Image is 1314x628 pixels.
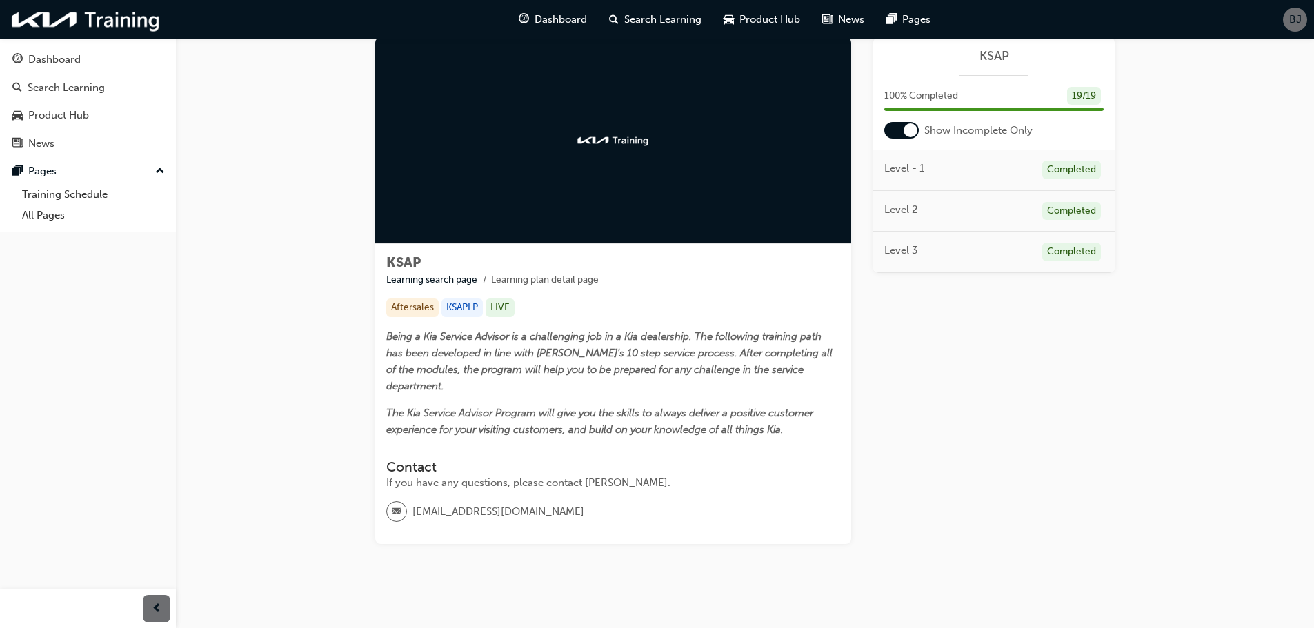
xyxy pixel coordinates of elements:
span: [EMAIL_ADDRESS][DOMAIN_NAME] [412,504,584,520]
span: guage-icon [519,11,529,28]
img: kia-training [575,134,651,148]
div: Pages [28,163,57,179]
span: pages-icon [886,11,897,28]
a: News [6,131,170,156]
div: Completed [1042,202,1101,221]
a: KSAP [884,48,1104,64]
a: guage-iconDashboard [508,6,598,34]
a: Search Learning [6,75,170,101]
span: pages-icon [12,165,23,178]
a: Product Hub [6,103,170,128]
a: All Pages [17,205,170,226]
li: Learning plan detail page [491,272,599,288]
span: Being a Kia Service Advisor is a challenging job in a Kia dealership. The following training path... [386,330,835,392]
div: Completed [1042,161,1101,179]
button: Pages [6,159,170,184]
div: Dashboard [28,52,81,68]
div: If you have any questions, please contact [PERSON_NAME]. [386,475,840,491]
a: pages-iconPages [875,6,942,34]
span: Dashboard [535,12,587,28]
span: Show Incomplete Only [924,123,1033,139]
a: news-iconNews [811,6,875,34]
img: kia-training [7,6,166,34]
a: Training Schedule [17,184,170,205]
span: Level - 1 [884,161,924,176]
span: KSAP [386,254,421,270]
div: Search Learning [28,80,105,96]
span: prev-icon [152,600,162,618]
span: search-icon [609,11,619,28]
span: Level 2 [884,202,918,218]
div: Completed [1042,243,1101,261]
div: Aftersales [386,298,439,317]
span: Search Learning [624,12,701,28]
h3: Contact [386,459,840,475]
a: search-iconSearch Learning [598,6,713,34]
span: News [838,12,864,28]
div: News [28,136,54,152]
span: car-icon [12,110,23,122]
span: BJ [1289,12,1302,28]
div: Product Hub [28,108,89,123]
span: guage-icon [12,54,23,66]
a: Learning search page [386,274,477,285]
span: news-icon [12,138,23,150]
div: LIVE [486,298,515,317]
span: search-icon [12,82,22,94]
div: KSAPLP [441,298,483,317]
span: Level 3 [884,243,918,259]
a: car-iconProduct Hub [713,6,811,34]
a: Dashboard [6,47,170,72]
span: The Kia Service Advisor Program will give you the skills to always deliver a positive customer ex... [386,407,816,436]
span: up-icon [155,163,165,181]
span: car-icon [724,11,734,28]
span: Product Hub [739,12,800,28]
span: Pages [902,12,930,28]
button: BJ [1283,8,1307,32]
span: 100 % Completed [884,88,958,104]
span: email-icon [392,503,401,521]
div: 19 / 19 [1067,87,1101,105]
span: news-icon [822,11,833,28]
button: DashboardSearch LearningProduct HubNews [6,44,170,159]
